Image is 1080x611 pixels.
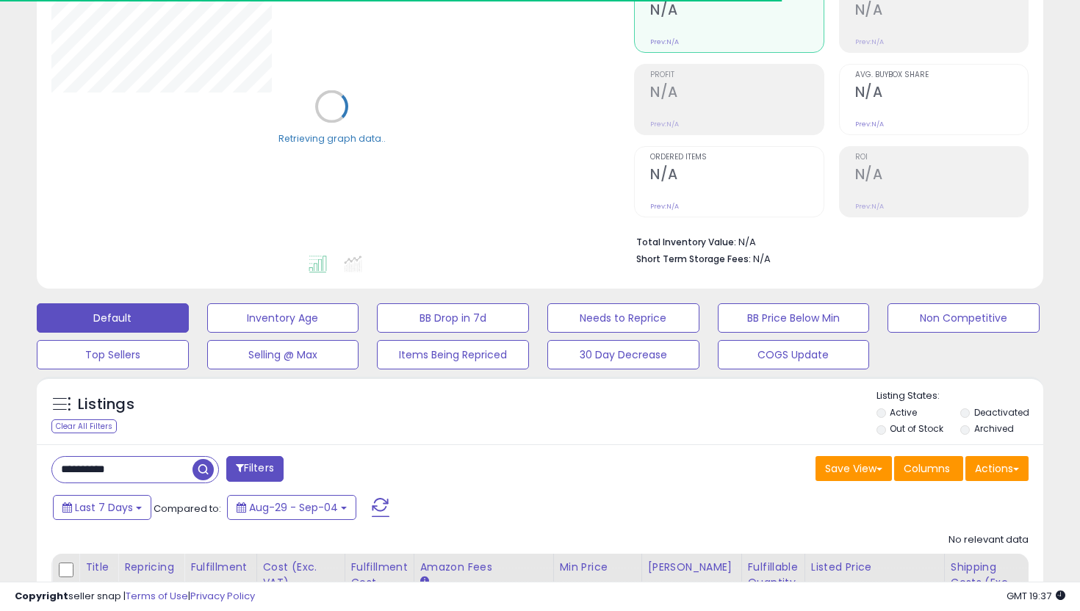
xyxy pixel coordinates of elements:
div: Listed Price [811,560,938,575]
small: Prev: N/A [855,120,884,129]
div: Cost (Exc. VAT) [263,560,339,590]
div: [PERSON_NAME] [648,560,735,575]
button: BB Price Below Min [718,303,870,333]
small: Prev: N/A [650,120,679,129]
button: Items Being Repriced [377,340,529,369]
div: Min Price [560,560,636,575]
div: Fulfillment Cost [351,560,408,590]
button: Selling @ Max [207,340,359,369]
small: Prev: N/A [650,37,679,46]
div: Repricing [124,560,178,575]
span: ROI [855,153,1028,162]
h2: N/A [855,166,1028,186]
button: Inventory Age [207,303,359,333]
div: Shipping Costs (Exc. VAT) [951,560,1026,606]
button: Last 7 Days [53,495,151,520]
div: Amazon Fees [420,560,547,575]
button: Filters [226,456,284,482]
span: 2025-09-12 19:37 GMT [1007,589,1065,603]
span: Last 7 Days [75,500,133,515]
h2: N/A [650,166,823,186]
h2: N/A [650,84,823,104]
label: Archived [974,422,1014,435]
span: N/A [753,252,771,266]
button: BB Drop in 7d [377,303,529,333]
small: Prev: N/A [650,202,679,211]
div: No relevant data [948,533,1029,547]
h2: N/A [855,84,1028,104]
label: Active [890,406,917,419]
button: Needs to Reprice [547,303,699,333]
button: Non Competitive [888,303,1040,333]
span: Avg. Buybox Share [855,71,1028,79]
div: seller snap | | [15,590,255,604]
h2: N/A [855,1,1028,21]
span: Aug-29 - Sep-04 [249,500,338,515]
button: Default [37,303,189,333]
b: Short Term Storage Fees: [636,253,751,265]
button: Columns [894,456,963,481]
small: Prev: N/A [855,37,884,46]
label: Out of Stock [890,422,943,435]
p: Listing States: [876,389,1044,403]
button: Top Sellers [37,340,189,369]
strong: Copyright [15,589,68,603]
div: Title [85,560,112,575]
div: Fulfillment [190,560,250,575]
b: Total Inventory Value: [636,236,736,248]
button: Save View [816,456,892,481]
div: Retrieving graph data.. [278,131,386,145]
button: COGS Update [718,340,870,369]
h5: Listings [78,394,134,415]
span: Columns [904,461,950,476]
button: 30 Day Decrease [547,340,699,369]
a: Privacy Policy [190,589,255,603]
div: Clear All Filters [51,419,117,433]
li: N/A [636,232,1018,250]
span: Ordered Items [650,153,823,162]
span: Compared to: [154,502,221,516]
small: Prev: N/A [855,202,884,211]
div: Fulfillable Quantity [748,560,799,590]
span: Profit [650,71,823,79]
label: Deactivated [974,406,1029,419]
h2: N/A [650,1,823,21]
a: Terms of Use [126,589,188,603]
button: Aug-29 - Sep-04 [227,495,356,520]
button: Actions [965,456,1029,481]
